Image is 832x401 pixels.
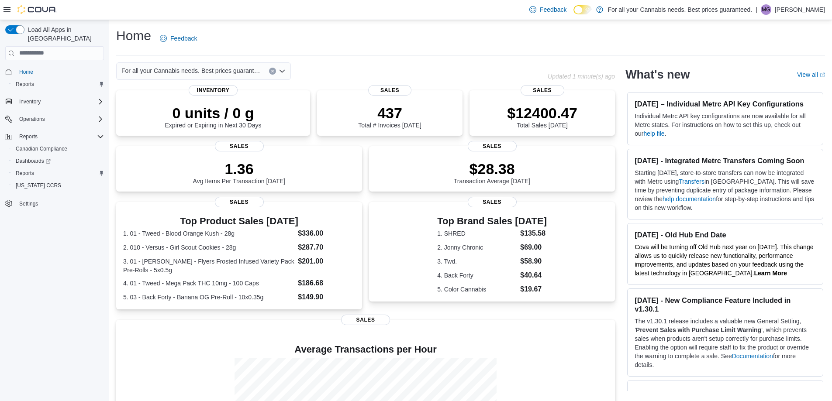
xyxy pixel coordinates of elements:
div: Total Sales [DATE] [507,104,577,129]
a: View allExternal link [797,71,825,78]
a: Feedback [156,30,200,47]
span: Settings [16,198,104,209]
button: Operations [2,113,107,125]
div: Expired or Expiring in Next 30 Days [165,104,262,129]
button: Open list of options [279,68,286,75]
div: Marilyn Giles [761,4,771,15]
span: Sales [215,197,264,207]
a: Learn More [754,270,787,277]
h3: [DATE] - Old Hub End Date [635,230,816,239]
dt: 1. SHRED [437,229,517,238]
a: help documentation [663,195,716,202]
a: Home [16,67,37,77]
button: Reports [9,78,107,90]
a: Feedback [526,1,570,18]
dt: 4. 01 - Tweed - Mega Pack THC 10mg - 100 Caps [123,279,294,288]
dt: 2. Jonny Chronic [437,243,517,252]
span: Sales [468,141,517,151]
button: Clear input [269,68,276,75]
dt: 4. Back Forty [437,271,517,280]
span: Reports [12,168,104,178]
p: 1.36 [193,160,286,178]
strong: Prevent Sales with Purchase Limit Warning [636,326,761,333]
span: Dark Mode [573,14,574,15]
a: Dashboards [12,156,54,166]
button: Inventory [2,96,107,108]
span: Sales [368,85,412,96]
span: Sales [341,315,390,325]
span: Sales [215,141,264,151]
a: Reports [12,79,38,89]
p: | [756,4,757,15]
p: The v1.30.1 release includes a valuable new General Setting, ' ', which prevents sales when produ... [635,317,816,369]
p: Starting [DATE], store-to-store transfers can now be integrated with Metrc using in [GEOGRAPHIC_D... [635,168,816,212]
dd: $287.70 [298,242,355,253]
h2: What's new [625,68,690,82]
dd: $186.68 [298,278,355,288]
img: Cova [17,5,57,14]
span: [US_STATE] CCRS [16,182,61,189]
dd: $135.58 [520,228,547,239]
span: Reports [12,79,104,89]
button: Settings [2,197,107,209]
span: Sales [521,85,564,96]
span: For all your Cannabis needs. Best prices guaranteed. [121,65,260,76]
button: Operations [16,114,48,124]
a: help file [643,130,664,137]
span: Washington CCRS [12,180,104,191]
span: Dashboards [12,156,104,166]
input: Dark Mode [573,5,592,14]
button: Reports [16,131,41,142]
button: Reports [2,130,107,143]
span: Operations [16,114,104,124]
span: Operations [19,116,45,123]
h3: Top Product Sales [DATE] [123,216,355,226]
span: Reports [16,131,104,142]
dd: $58.90 [520,256,547,267]
button: Inventory [16,96,44,107]
span: Reports [16,170,34,177]
a: Canadian Compliance [12,144,71,154]
dd: $149.90 [298,292,355,302]
h3: [DATE] - New Compliance Feature Included in v1.30.1 [635,296,816,313]
p: 0 units / 0 g [165,104,262,122]
span: Settings [19,200,38,207]
span: Canadian Compliance [12,144,104,154]
dt: 3. 01 - [PERSON_NAME] - Flyers Frosted Infused Variety Pack Pre-Rolls - 5x0.5g [123,257,294,274]
h3: [DATE] – Individual Metrc API Key Configurations [635,99,816,108]
dt: 5. 03 - Back Forty - Banana OG Pre-Roll - 10x0.35g [123,293,294,302]
dd: $69.00 [520,242,547,253]
div: Transaction Average [DATE] [454,160,531,185]
span: Reports [19,133,38,140]
dd: $201.00 [298,256,355,267]
svg: External link [820,72,825,78]
h3: [DATE] - Integrated Metrc Transfers Coming Soon [635,156,816,165]
div: Total # Invoices [DATE] [358,104,421,129]
dd: $336.00 [298,228,355,239]
span: Feedback [170,34,197,43]
dt: 5. Color Cannabis [437,285,517,294]
nav: Complex example [5,62,104,233]
span: Cova will be turning off Old Hub next year on [DATE]. This change allows us to quickly release ne... [635,243,813,277]
a: Transfers [679,178,704,185]
span: Home [16,66,104,77]
p: For all your Cannabis needs. Best prices guaranteed. [608,4,752,15]
button: Reports [9,167,107,179]
span: Home [19,69,33,75]
a: Settings [16,199,41,209]
button: Home [2,65,107,78]
dt: 3. Twd. [437,257,517,266]
p: [PERSON_NAME] [775,4,825,15]
a: Reports [12,168,38,178]
button: Canadian Compliance [9,143,107,155]
h3: Top Brand Sales [DATE] [437,216,547,226]
button: [US_STATE] CCRS [9,179,107,192]
span: Load All Apps in [GEOGRAPHIC_DATA] [24,25,104,43]
p: Updated 1 minute(s) ago [548,73,615,80]
dt: 2. 010 - Versus - Girl Scout Cookies - 28g [123,243,294,252]
span: Sales [468,197,517,207]
p: $12400.47 [507,104,577,122]
p: $28.38 [454,160,531,178]
span: Inventory [16,96,104,107]
h4: Average Transactions per Hour [123,344,608,355]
